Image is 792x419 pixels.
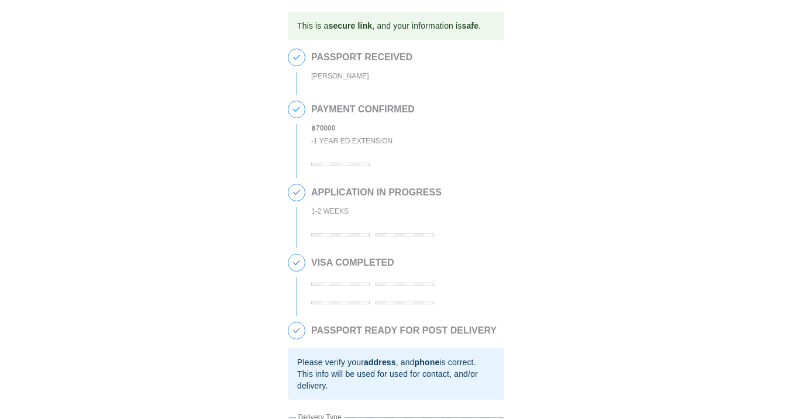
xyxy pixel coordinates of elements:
b: secure link [328,21,372,30]
h2: VISA COMPLETED [311,257,498,268]
span: 1 [288,49,305,66]
h2: PAYMENT CONFIRMED [311,104,415,115]
h2: APPLICATION IN PROGRESS [311,187,442,198]
div: This info will be used for used for contact, and/or delivery. [297,368,495,391]
span: 4 [288,255,305,271]
span: 5 [288,322,305,339]
h2: PASSPORT READY FOR POST DELIVERY [311,325,497,336]
span: 2 [288,101,305,118]
span: 3 [288,184,305,201]
div: This is a , and your information is . [297,15,481,36]
b: phone [415,358,440,367]
div: - 1 Year ED Extension [311,135,415,148]
div: [PERSON_NAME] [311,70,412,83]
b: ฿ 70000 [311,124,335,132]
b: address [364,358,396,367]
div: 1-2 WEEKS [311,205,442,218]
b: safe [462,21,478,30]
h2: PASSPORT RECEIVED [311,52,412,63]
div: Please verify your , and is correct. [297,356,495,368]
